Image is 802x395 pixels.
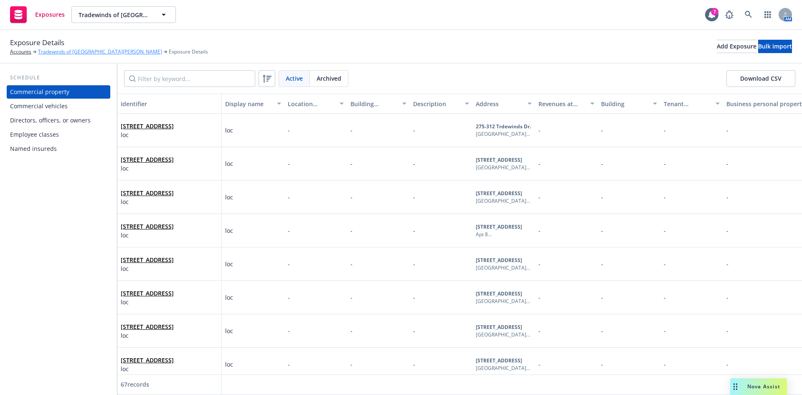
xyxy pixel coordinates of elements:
span: - [664,160,666,168]
span: loc [121,331,174,340]
span: - [726,360,728,368]
span: [STREET_ADDRESS] [121,189,174,197]
span: - [413,360,415,368]
div: Named insureds [10,142,57,155]
b: [STREET_ADDRESS] [476,190,522,197]
button: Tradewinds of [GEOGRAPHIC_DATA][PERSON_NAME] [71,6,176,23]
span: loc [225,159,233,168]
a: Tradewinds of [GEOGRAPHIC_DATA][PERSON_NAME] [38,48,162,56]
div: [GEOGRAPHIC_DATA][PERSON_NAME] , CA , 95123 [476,264,532,272]
span: loc [121,264,174,273]
span: - [664,193,666,201]
div: 7 [711,8,718,15]
button: Display name [222,94,284,114]
span: - [664,126,666,134]
span: 67 records [121,380,149,388]
span: - [664,327,666,335]
a: Commercial property [7,85,110,99]
a: [STREET_ADDRESS] [121,122,174,130]
input: Filter by keyword... [124,70,255,87]
span: - [726,160,728,168]
span: - [350,327,353,335]
button: Nova Assist [730,378,787,395]
button: Location number [284,94,347,114]
div: [GEOGRAPHIC_DATA][PERSON_NAME] , CA , 95123 [476,197,532,205]
span: [STREET_ADDRESS] [121,222,174,231]
span: loc [121,197,174,206]
div: Tenant improvements [664,99,711,108]
span: - [601,160,603,168]
span: - [601,193,603,201]
span: - [601,293,603,301]
div: Identifier [121,99,218,108]
span: loc [121,298,174,306]
span: loc [225,226,233,235]
span: - [538,360,541,368]
div: Apt 8 [476,231,532,238]
a: [STREET_ADDRESS] [121,356,174,364]
button: Bulk import [758,40,792,53]
button: Building number [347,94,410,114]
span: - [601,360,603,368]
span: - [350,260,353,268]
span: Exposures [35,11,65,18]
a: [STREET_ADDRESS] [121,155,174,163]
span: - [726,193,728,201]
div: Commercial vehicles [10,99,68,113]
span: - [350,227,353,234]
b: [STREET_ADDRESS] [476,257,522,264]
b: [STREET_ADDRESS] [476,324,522,331]
span: - [413,193,415,201]
span: loc [121,231,174,240]
span: - [413,260,415,268]
button: Download CSV [726,70,795,87]
button: Add Exposure [717,40,756,53]
div: [GEOGRAPHIC_DATA][PERSON_NAME] , CA , 95123 [476,364,532,372]
a: Accounts [10,48,31,56]
span: - [288,360,290,368]
span: Nova Assist [747,383,780,390]
div: Revenues at location [538,99,585,108]
button: Address [472,94,535,114]
div: Building [601,99,648,108]
span: - [601,327,603,335]
span: - [726,260,728,268]
span: [STREET_ADDRESS] [121,155,174,164]
b: 275-312 Trdewinds Dr. [476,123,531,130]
div: Commercial property [10,85,69,99]
span: loc [121,130,174,139]
span: - [601,126,603,134]
span: Archived [317,74,341,83]
span: [STREET_ADDRESS] [121,255,174,264]
div: Schedule [7,74,110,82]
div: [GEOGRAPHIC_DATA][PERSON_NAME] , CA , 95123 [476,164,532,171]
span: - [601,227,603,234]
span: - [413,160,415,168]
span: - [350,160,353,168]
span: [STREET_ADDRESS] [121,322,174,331]
span: loc [121,364,174,373]
button: Building [598,94,660,114]
span: - [413,126,415,134]
a: [STREET_ADDRESS] [121,189,174,197]
div: [GEOGRAPHIC_DATA][PERSON_NAME] , CA , 95123 [476,298,532,305]
span: - [288,193,290,201]
b: [STREET_ADDRESS] [476,156,522,163]
a: [STREET_ADDRESS] [121,222,174,230]
span: Active [286,74,303,83]
span: - [413,293,415,301]
span: - [726,126,728,134]
a: Named insureds [7,142,110,155]
button: Tenant improvements [660,94,723,114]
span: loc [225,260,233,268]
div: Building number [350,99,397,108]
span: Exposure Details [10,37,64,48]
span: Exposure Details [169,48,208,56]
div: Directors, officers, or owners [10,114,91,127]
b: [STREET_ADDRESS] [476,223,522,230]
